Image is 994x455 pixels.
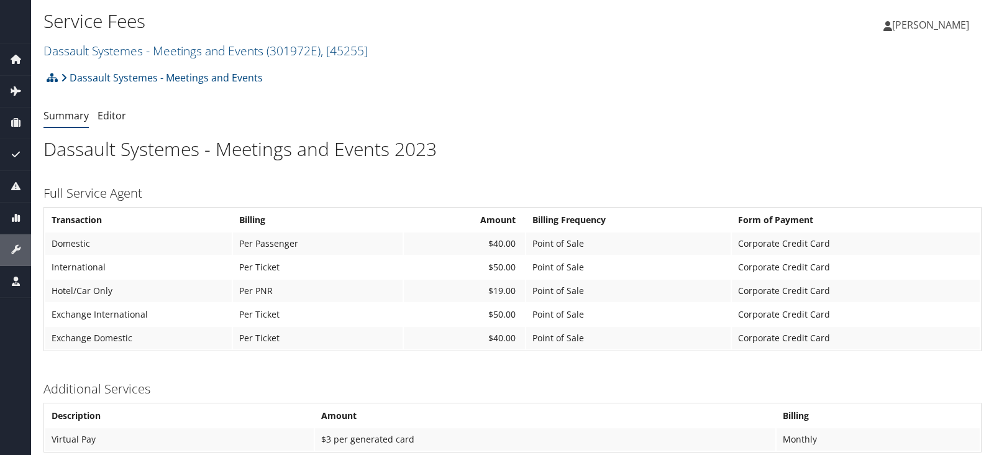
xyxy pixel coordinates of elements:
[45,256,232,278] td: International
[45,280,232,302] td: Hotel/Car Only
[404,209,525,231] th: Amount
[43,109,89,122] a: Summary
[45,327,232,349] td: Exchange Domestic
[43,136,982,162] h1: Dassault Systemes - Meetings and Events 2023
[732,256,980,278] td: Corporate Credit Card
[777,428,980,451] td: Monthly
[233,209,403,231] th: Billing
[526,209,730,231] th: Billing Frequency
[526,280,730,302] td: Point of Sale
[233,327,403,349] td: Per Ticket
[98,109,126,122] a: Editor
[43,185,982,202] h3: Full Service Agent
[45,209,232,231] th: Transaction
[61,65,263,90] a: Dassault Systemes - Meetings and Events
[732,327,980,349] td: Corporate Credit Card
[732,209,980,231] th: Form of Payment
[43,8,669,34] h1: Service Fees
[732,232,980,255] td: Corporate Credit Card
[233,256,403,278] td: Per Ticket
[43,42,368,59] a: Dassault Systemes - Meetings and Events
[883,6,982,44] a: [PERSON_NAME]
[732,303,980,326] td: Corporate Credit Card
[233,303,403,326] td: Per Ticket
[526,303,730,326] td: Point of Sale
[45,428,314,451] td: Virtual Pay
[777,405,980,427] th: Billing
[315,428,775,451] td: $3 per generated card
[45,232,232,255] td: Domestic
[43,380,982,398] h3: Additional Services
[404,232,525,255] td: $40.00
[404,256,525,278] td: $50.00
[315,405,775,427] th: Amount
[267,42,321,59] span: ( 301972E )
[526,327,730,349] td: Point of Sale
[732,280,980,302] td: Corporate Credit Card
[45,405,314,427] th: Description
[526,232,730,255] td: Point of Sale
[404,280,525,302] td: $19.00
[233,232,403,255] td: Per Passenger
[526,256,730,278] td: Point of Sale
[404,303,525,326] td: $50.00
[892,18,969,32] span: [PERSON_NAME]
[233,280,403,302] td: Per PNR
[404,327,525,349] td: $40.00
[45,303,232,326] td: Exchange International
[321,42,368,59] span: , [ 45255 ]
